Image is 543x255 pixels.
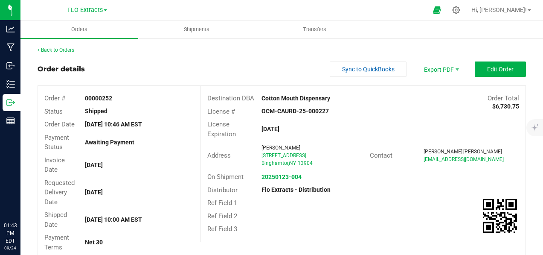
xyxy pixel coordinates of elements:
[471,6,527,13] span: Hi, [PERSON_NAME]!
[172,26,221,33] span: Shipments
[261,108,329,114] strong: OCM-CAURD-25-000227
[289,160,296,166] span: NY
[483,199,517,233] img: Scan me!
[44,94,65,102] span: Order #
[451,6,462,14] div: Manage settings
[85,189,103,196] strong: [DATE]
[291,26,338,33] span: Transfers
[288,160,289,166] span: ,
[138,21,256,38] a: Shipments
[207,199,237,207] span: Ref Field 1
[207,173,244,181] span: On Shipment
[261,145,300,151] span: [PERSON_NAME]
[424,156,504,162] span: [EMAIL_ADDRESS][DOMAIN_NAME]
[44,234,69,251] span: Payment Terms
[207,186,238,194] span: Distributor
[207,225,237,233] span: Ref Field 3
[6,117,15,125] inline-svg: Reports
[261,186,331,193] strong: Flo Extracts - Distribution
[6,62,15,70] inline-svg: Inbound
[6,98,15,107] inline-svg: Outbound
[424,149,462,155] span: [PERSON_NAME]
[85,139,134,146] strong: Awaiting Payment
[256,21,373,38] a: Transfers
[44,211,67,229] span: Shipped Date
[488,94,519,102] span: Order Total
[6,25,15,33] inline-svg: Analytics
[38,47,74,53] a: Back to Orders
[463,149,502,155] span: [PERSON_NAME]
[492,103,519,110] strong: $6,730.75
[4,222,17,245] p: 01:43 PM EDT
[261,126,279,132] strong: [DATE]
[6,43,15,52] inline-svg: Manufacturing
[20,21,138,38] a: Orders
[483,199,517,233] qrcode: 00000252
[85,161,103,168] strong: [DATE]
[44,179,75,206] span: Requested Delivery Date
[67,6,103,14] span: FLO Extracts
[6,80,15,88] inline-svg: Inventory
[207,212,237,220] span: Ref Field 2
[207,108,235,115] span: License #
[370,152,392,159] span: Contact
[487,66,514,73] span: Edit Order
[261,152,306,158] span: [STREET_ADDRESS]
[25,185,35,196] iframe: Resource center unread badge
[427,2,447,18] span: Open Ecommerce Menu
[44,108,63,115] span: Status
[38,64,85,74] div: Order details
[85,108,107,114] strong: Shipped
[207,94,254,102] span: Destination DBA
[44,134,69,151] span: Payment Status
[85,239,103,246] strong: Net 30
[415,62,466,77] li: Export PDF
[298,160,313,166] span: 13904
[85,216,142,223] strong: [DATE] 10:00 AM EST
[330,62,407,77] button: Sync to QuickBooks
[9,187,34,212] iframe: Resource center
[207,120,236,138] span: License Expiration
[44,156,65,174] span: Invoice Date
[85,121,142,128] strong: [DATE] 10:46 AM EST
[475,62,526,77] button: Edit Order
[261,160,290,166] span: Binghamton
[4,245,17,251] p: 09/24
[207,152,231,159] span: Address
[44,120,75,128] span: Order Date
[261,173,302,180] a: 20250123-004
[60,26,99,33] span: Orders
[342,66,395,73] span: Sync to QuickBooks
[261,95,330,102] strong: Cotton Mouth Dispensary
[85,95,112,102] strong: 00000252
